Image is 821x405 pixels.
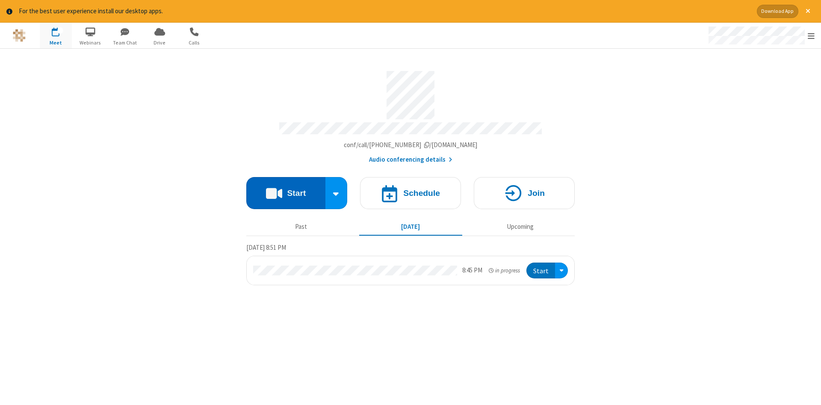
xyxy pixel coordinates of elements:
[462,266,482,275] div: 8:45 PM
[344,141,478,149] span: Copy my meeting room link
[360,177,461,209] button: Schedule
[469,219,572,235] button: Upcoming
[700,23,821,48] div: Open menu
[178,39,210,47] span: Calls
[250,219,353,235] button: Past
[3,23,35,48] button: Logo
[19,6,750,16] div: For the best user experience install our desktop apps.
[344,140,478,150] button: Copy my meeting room linkCopy my meeting room link
[359,219,462,235] button: [DATE]
[526,263,555,278] button: Start
[369,155,452,165] button: Audio conferencing details
[757,5,798,18] button: Download App
[325,177,348,209] div: Start conference options
[144,39,176,47] span: Drive
[403,189,440,197] h4: Schedule
[58,27,63,34] div: 1
[74,39,106,47] span: Webinars
[246,243,286,251] span: [DATE] 8:51 PM
[555,263,568,278] div: Open menu
[246,177,325,209] button: Start
[109,39,141,47] span: Team Chat
[801,5,815,18] button: Close alert
[246,242,575,285] section: Today's Meetings
[489,266,520,275] em: in progress
[13,29,26,42] img: QA Selenium DO NOT DELETE OR CHANGE
[40,39,72,47] span: Meet
[287,189,306,197] h4: Start
[474,177,575,209] button: Join
[528,189,545,197] h4: Join
[246,65,575,164] section: Account details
